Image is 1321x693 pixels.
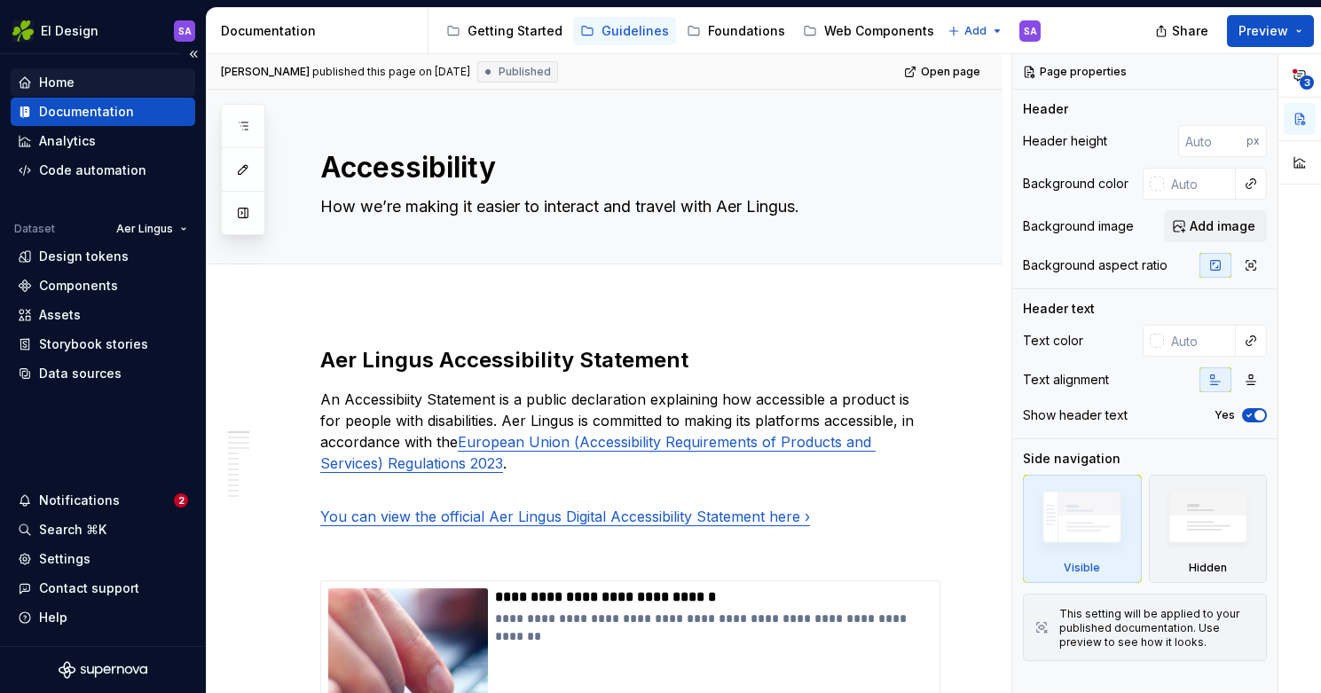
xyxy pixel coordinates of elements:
div: Contact support [39,579,139,597]
span: Add [964,24,987,38]
div: Side navigation [1023,450,1120,468]
button: Add image [1164,210,1267,242]
a: Components [11,272,195,300]
a: Code automation [11,156,195,185]
div: Dataset [14,222,55,236]
div: Text color [1023,332,1083,350]
button: Search ⌘K [11,516,195,544]
div: Documentation [39,103,134,121]
span: [PERSON_NAME] [221,65,310,79]
p: px [1246,134,1260,148]
button: Help [11,603,195,632]
div: Getting Started [468,22,562,40]
span: 2 [174,493,188,508]
span: Add image [1190,217,1255,235]
button: Notifications2 [11,486,195,515]
div: Analytics [39,132,96,150]
a: Design tokens [11,242,195,271]
textarea: Accessibility [317,146,928,189]
div: Assets [39,306,81,324]
h2: Aer Lingus Accessibility Statement [320,346,932,374]
div: Design tokens [39,248,129,265]
div: Visible [1023,475,1142,583]
button: Aer Lingus [108,217,195,241]
img: 56b5df98-d96d-4d7e-807c-0afdf3bdaefa.png [12,20,34,42]
div: Visible [1064,561,1100,575]
div: Text alignment [1023,371,1109,389]
span: Open page [921,65,980,79]
input: Auto [1164,168,1236,200]
button: EI DesignSA [4,12,202,50]
a: Open page [899,59,988,84]
a: Guidelines [573,17,676,45]
button: Collapse sidebar [181,42,206,67]
span: Preview [1238,22,1288,40]
div: Background color [1023,175,1128,193]
div: Background aspect ratio [1023,256,1168,274]
div: Code automation [39,161,146,179]
a: Getting Started [439,17,570,45]
textarea: How we’re making it easier to interact and travel with Aer Lingus. [317,193,928,221]
div: Show header text [1023,406,1128,424]
div: published this page on [DATE] [312,65,470,79]
p: An Accessibiity Statement is a public declaration explaining how accessible a product is for peop... [320,389,932,495]
div: Hidden [1189,561,1227,575]
div: Guidelines [602,22,669,40]
a: Documentation [11,98,195,126]
div: Header text [1023,300,1095,318]
button: Add [942,19,1009,43]
a: Settings [11,545,195,573]
div: Page tree [439,13,939,49]
div: SA [178,24,192,38]
div: Storybook stories [39,335,148,353]
a: Storybook stories [11,330,195,358]
div: Components [39,277,118,295]
div: Home [39,74,75,91]
div: Web Components [824,22,934,40]
a: Web Components [796,17,941,45]
div: Notifications [39,492,120,509]
a: Assets [11,301,195,329]
div: EI Design [41,22,98,40]
button: Contact support [11,574,195,602]
div: This setting will be applied to your published documentation. Use preview to see how it looks. [1059,607,1255,650]
a: Foundations [680,17,792,45]
div: SA [1024,24,1037,38]
span: Share [1172,22,1208,40]
input: Auto [1178,125,1246,157]
a: European Union (Accessibility Requirements of Products and Services) Regulations 2023 [320,433,876,472]
a: Data sources [11,359,195,388]
svg: Supernova Logo [59,661,147,679]
div: Data sources [39,365,122,382]
div: Settings [39,550,90,568]
a: Home [11,68,195,97]
span: Published [499,65,551,79]
div: Header height [1023,132,1107,150]
label: Yes [1215,408,1235,422]
div: Help [39,609,67,626]
button: Preview [1227,15,1314,47]
input: Auto [1164,325,1236,357]
div: Documentation [221,22,421,40]
span: 3 [1300,75,1314,90]
button: Share [1146,15,1220,47]
div: Search ⌘K [39,521,106,539]
div: Foundations [708,22,785,40]
div: Background image [1023,217,1134,235]
div: Header [1023,100,1068,118]
a: You can view the official Aer Lingus Digital Accessibility Statement here › [320,508,810,525]
div: Hidden [1149,475,1268,583]
span: Aer Lingus [116,222,173,236]
a: Analytics [11,127,195,155]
